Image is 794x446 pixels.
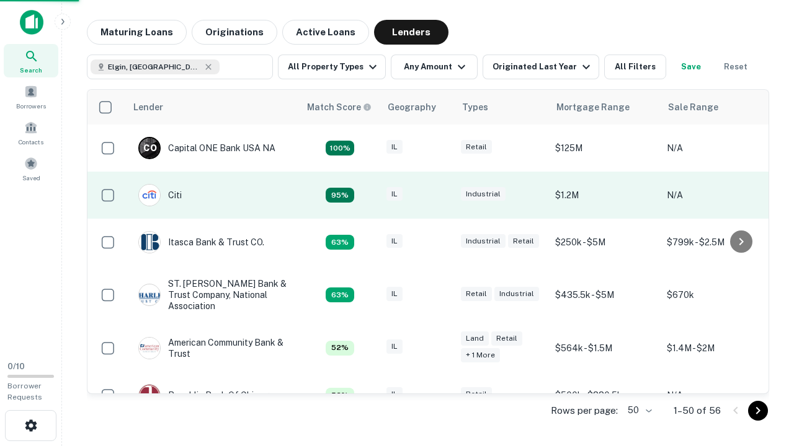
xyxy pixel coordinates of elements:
[462,100,488,115] div: Types
[380,90,455,125] th: Geography
[549,90,661,125] th: Mortgage Range
[133,100,163,115] div: Lender
[461,187,506,201] div: Industrial
[748,401,768,421] button: Go to next page
[461,140,492,154] div: Retail
[138,384,274,406] div: Republic Bank Of Chicago
[326,287,354,302] div: Capitalize uses an advanced AI algorithm to match your search with the best lender. The match sco...
[139,338,160,359] img: picture
[386,339,403,354] div: IL
[661,125,772,172] td: N/A
[138,137,275,159] div: Capital ONE Bank USA NA
[461,234,506,248] div: Industrial
[388,100,436,115] div: Geography
[661,266,772,325] td: $670k
[386,387,403,401] div: IL
[138,337,287,359] div: American Community Bank & Trust
[461,387,492,401] div: Retail
[282,20,369,45] button: Active Loans
[461,331,489,346] div: Land
[491,331,522,346] div: Retail
[139,284,160,305] img: picture
[674,403,721,418] p: 1–50 of 56
[661,90,772,125] th: Sale Range
[556,100,630,115] div: Mortgage Range
[139,232,160,253] img: picture
[192,20,277,45] button: Originations
[549,172,661,219] td: $1.2M
[4,80,58,113] a: Borrowers
[326,141,354,155] div: Capitalize uses an advanced AI algorithm to match your search with the best lender. The match sco...
[494,287,539,301] div: Industrial
[138,231,264,253] div: Itasca Bank & Trust CO.
[138,184,182,206] div: Citi
[326,388,354,403] div: Capitalize uses an advanced AI algorithm to match your search with the best lender. The match sco...
[461,287,492,301] div: Retail
[461,348,500,362] div: + 1 more
[326,341,354,356] div: Capitalize uses an advanced AI algorithm to match your search with the best lender. The match sco...
[326,188,354,203] div: Capitalize uses an advanced AI algorithm to match your search with the best lender. The match sco...
[668,100,718,115] div: Sale Range
[138,278,287,312] div: ST. [PERSON_NAME] Bank & Trust Company, National Association
[386,234,403,248] div: IL
[7,362,25,371] span: 0 / 10
[4,44,58,77] a: Search
[549,266,661,325] td: $435.5k - $5M
[126,90,300,125] th: Lender
[391,55,478,79] button: Any Amount
[16,101,46,111] span: Borrowers
[300,90,380,125] th: Capitalize uses an advanced AI algorithm to match your search with the best lender. The match sco...
[307,100,369,114] h6: Match Score
[508,234,539,248] div: Retail
[549,325,661,372] td: $564k - $1.5M
[307,100,372,114] div: Capitalize uses an advanced AI algorithm to match your search with the best lender. The match sco...
[623,401,654,419] div: 50
[20,65,42,75] span: Search
[732,347,794,406] iframe: Chat Widget
[139,185,160,206] img: picture
[661,172,772,219] td: N/A
[20,10,43,35] img: capitalize-icon.png
[604,55,666,79] button: All Filters
[455,90,549,125] th: Types
[7,382,42,401] span: Borrower Requests
[143,142,156,155] p: C O
[386,140,403,154] div: IL
[549,219,661,266] td: $250k - $5M
[386,287,403,301] div: IL
[374,20,448,45] button: Lenders
[278,55,386,79] button: All Property Types
[671,55,711,79] button: Save your search to get updates of matches that match your search criteria.
[483,55,599,79] button: Originated Last Year
[19,137,43,147] span: Contacts
[139,385,160,406] img: picture
[661,325,772,372] td: $1.4M - $2M
[87,20,187,45] button: Maturing Loans
[551,403,618,418] p: Rows per page:
[549,125,661,172] td: $125M
[4,152,58,185] a: Saved
[716,55,756,79] button: Reset
[22,173,40,183] span: Saved
[549,372,661,419] td: $500k - $880.5k
[386,187,403,201] div: IL
[326,235,354,250] div: Capitalize uses an advanced AI algorithm to match your search with the best lender. The match sco...
[661,219,772,266] td: $799k - $2.5M
[661,372,772,419] td: N/A
[493,59,594,74] div: Originated Last Year
[4,116,58,149] a: Contacts
[108,61,201,72] span: Elgin, [GEOGRAPHIC_DATA], [GEOGRAPHIC_DATA]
